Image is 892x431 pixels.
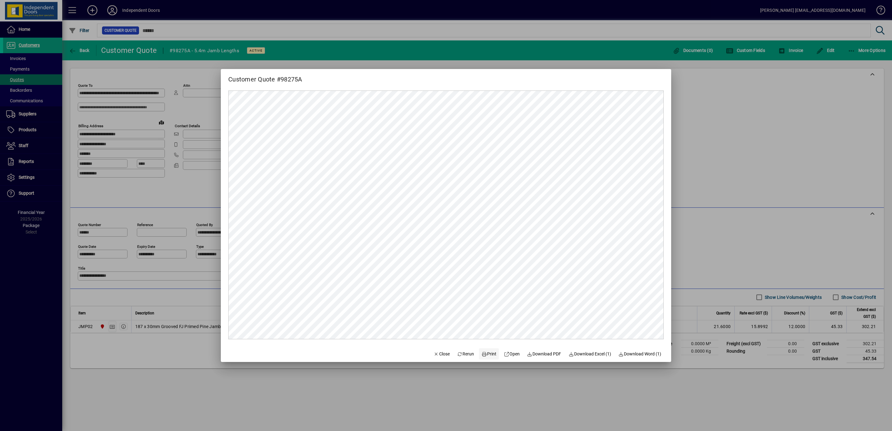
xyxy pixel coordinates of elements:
[501,348,522,359] a: Open
[457,351,474,357] span: Rerun
[527,351,561,357] span: Download PDF
[221,69,310,84] h2: Customer Quote #98275A
[431,348,452,359] button: Close
[566,348,614,359] button: Download Excel (1)
[619,351,662,357] span: Download Word (1)
[479,348,499,359] button: Print
[434,351,450,357] span: Close
[525,348,564,359] a: Download PDF
[504,351,520,357] span: Open
[569,351,611,357] span: Download Excel (1)
[616,348,664,359] button: Download Word (1)
[481,351,496,357] span: Print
